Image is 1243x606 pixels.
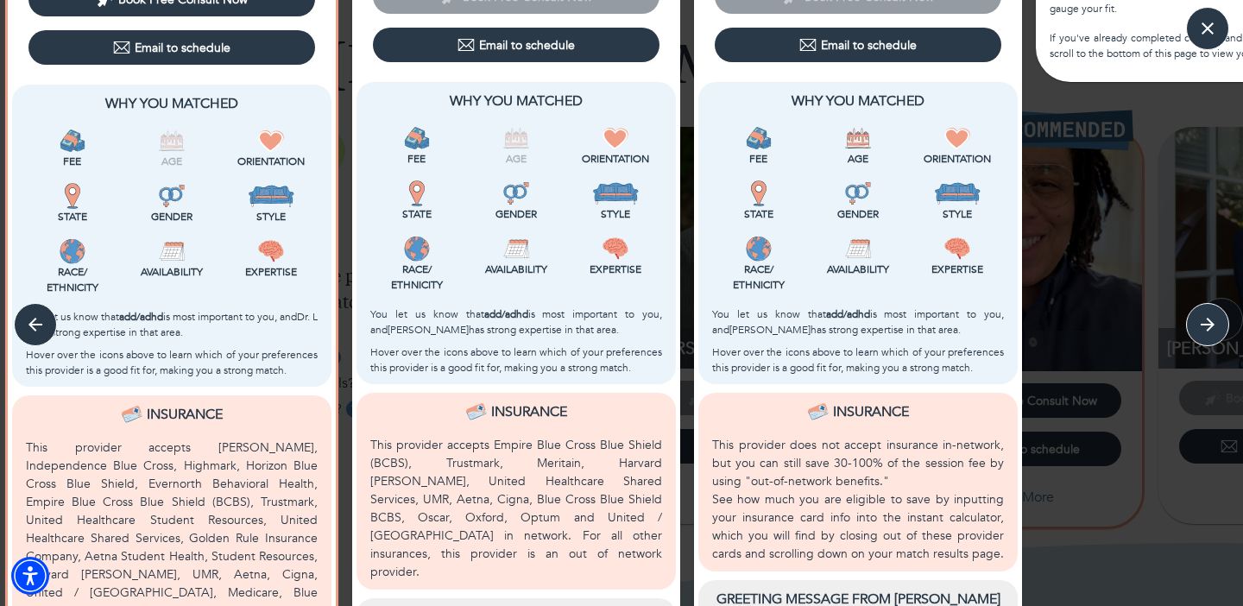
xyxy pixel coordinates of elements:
[712,151,804,167] p: Fee
[113,39,230,56] div: Email to schedule
[248,183,295,209] img: Style
[370,206,463,222] p: State
[159,128,185,154] img: Age
[912,206,1004,222] p: Style
[944,236,970,262] img: Expertise
[811,151,904,167] p: Age
[26,309,318,340] p: You let us know that is most important to you, and Dr. L A has strong expertise in that area.
[811,262,904,277] p: Availability
[503,125,529,151] img: Age
[712,262,804,293] p: Race/ Ethnicity
[125,264,218,280] p: Availability
[26,154,118,169] p: Fee
[712,180,804,222] div: This provider is licensed to work in your state.
[470,206,562,222] p: Gender
[503,236,529,262] img: Availability
[60,183,85,209] img: State
[603,125,628,151] img: Orientation
[712,490,1004,563] p: See how much you are eligible to save by inputting your insurance card info into the instant calc...
[370,91,662,111] p: Why You Matched
[570,262,662,277] p: Expertise
[404,125,430,151] img: Fee
[944,125,970,151] img: Orientation
[370,436,662,581] p: This provider accepts Empire Blue Cross Blue Shield (BCBS), Trustmark, Meritain, Harvard [PERSON_...
[11,557,49,595] div: Accessibility Menu
[373,28,659,62] button: Email to schedule
[845,125,871,151] img: Age
[746,125,772,151] img: Fee
[60,238,85,264] img: Race/<br />Ethnicity
[712,306,1004,338] p: You let us know that is most important to you, and [PERSON_NAME] has strong expertise in that area.
[60,128,85,154] img: Fee
[470,151,562,167] p: Age
[26,264,118,295] p: Race/ Ethnicity
[845,236,871,262] img: Availability
[119,310,163,324] b: add/adhd
[712,436,1004,490] p: This provider does not accept insurance in-network, but you can still save 30-100% of the session...
[258,238,284,264] img: Expertise
[570,151,662,167] p: Orientation
[570,206,662,222] p: Style
[28,30,315,65] button: Email to schedule
[225,264,318,280] p: Expertise
[225,154,318,169] p: Orientation
[603,236,628,262] img: Expertise
[125,209,218,224] p: Gender
[503,180,529,206] img: Gender
[712,91,1004,111] p: Why You Matched
[370,180,463,222] div: This provider is licensed to work in your state.
[258,128,284,154] img: Orientation
[833,401,909,422] p: Insurance
[912,262,1004,277] p: Expertise
[845,180,871,206] img: Gender
[799,36,917,54] div: Email to schedule
[26,209,118,224] p: State
[370,306,662,338] p: You let us know that is most important to you, and [PERSON_NAME] has strong expertise in that area.
[715,28,1001,62] button: Email to schedule
[712,344,1004,376] p: Hover over the icons above to learn which of your preferences this provider is a good fit for, ma...
[370,262,463,293] p: Race/ Ethnicity
[26,183,118,224] div: This provider is licensed to work in your state.
[912,151,1004,167] p: Orientation
[484,307,528,321] b: add/adhd
[147,404,223,425] p: Insurance
[370,344,662,376] p: Hover over the icons above to learn which of your preferences this provider is a good fit for, ma...
[159,238,185,264] img: Availability
[125,154,218,169] p: Age
[225,209,318,224] p: Style
[26,347,318,378] p: Hover over the icons above to learn which of your preferences this provider is a good fit for, ma...
[746,236,772,262] img: Race/<br />Ethnicity
[491,401,567,422] p: Insurance
[592,180,640,206] img: Style
[712,206,804,222] p: State
[159,183,185,209] img: Gender
[370,151,463,167] p: Fee
[811,206,904,222] p: Gender
[934,180,981,206] img: Style
[404,180,430,206] img: State
[470,262,562,277] p: Availability
[746,180,772,206] img: State
[457,36,575,54] div: Email to schedule
[404,236,430,262] img: Race/<br />Ethnicity
[826,307,870,321] b: add/adhd
[26,93,318,114] p: Why You Matched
